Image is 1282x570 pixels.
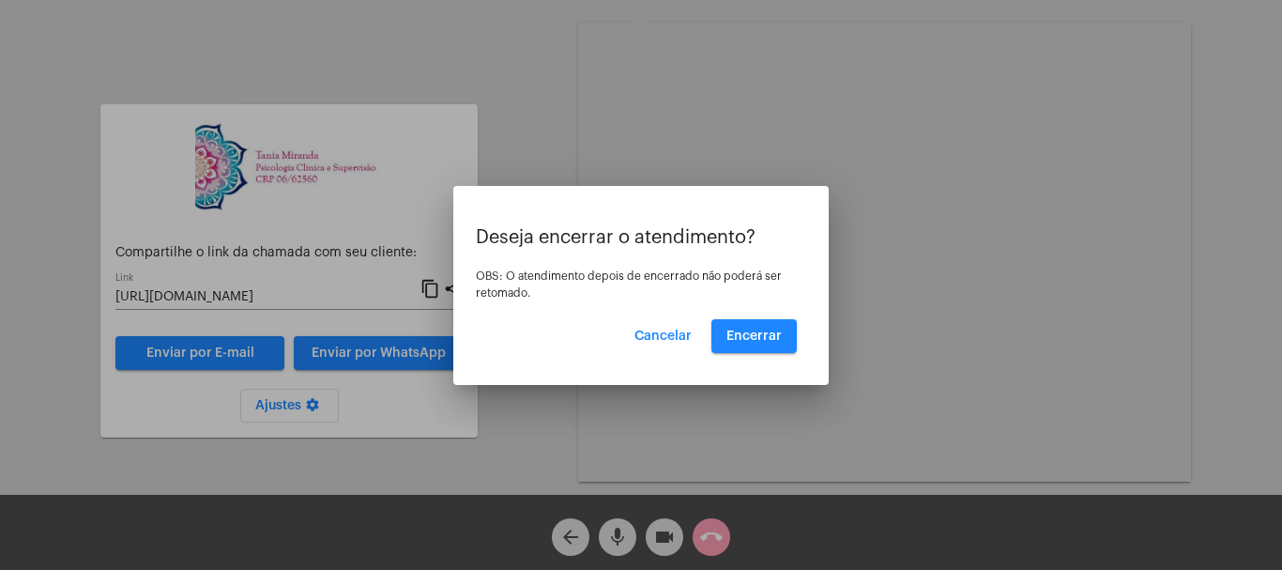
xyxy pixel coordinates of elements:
[711,319,797,353] button: Encerrar
[476,270,782,299] span: OBS: O atendimento depois de encerrado não poderá ser retomado.
[476,227,806,248] p: Deseja encerrar o atendimento?
[634,330,692,343] span: Cancelar
[619,319,707,353] button: Cancelar
[726,330,782,343] span: Encerrar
